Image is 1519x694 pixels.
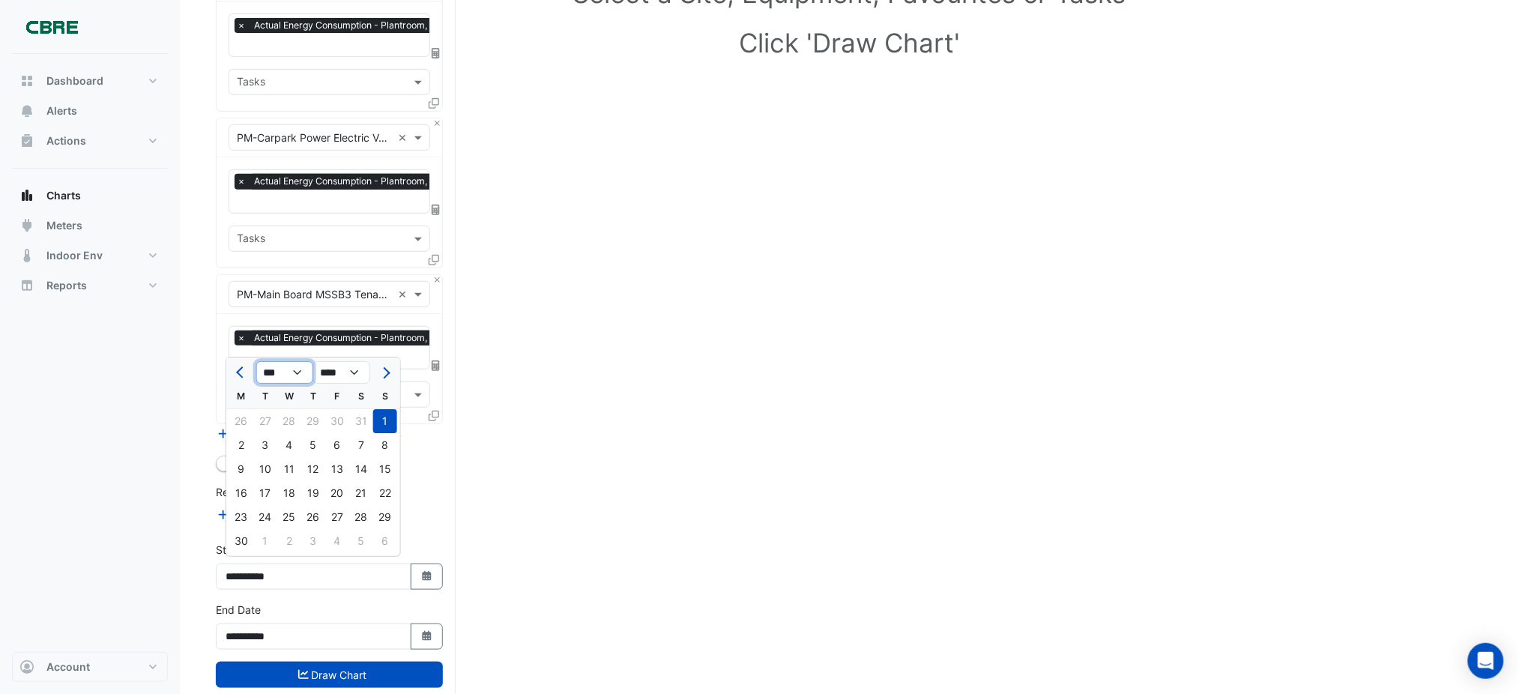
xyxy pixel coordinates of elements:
[46,660,90,675] span: Account
[253,409,277,433] div: 27
[277,529,301,553] div: 2
[277,481,301,505] div: 18
[373,409,397,433] div: 1
[18,12,85,42] img: Company Logo
[216,425,306,442] button: Add Equipment
[216,662,443,688] button: Draw Chart
[46,248,103,263] span: Indoor Env
[373,481,397,505] div: Sunday, September 22, 2024
[253,481,277,505] div: Tuesday, September 17, 2024
[325,384,349,408] div: F
[253,457,277,481] div: Tuesday, September 10, 2024
[349,433,373,457] div: Saturday, September 7, 2024
[12,652,168,682] button: Account
[349,481,373,505] div: 21
[46,188,81,203] span: Charts
[429,46,443,59] span: Choose Function
[277,505,301,529] div: 25
[253,457,277,481] div: 10
[229,505,253,529] div: Monday, September 23, 2024
[253,384,277,408] div: T
[325,481,349,505] div: Friday, September 20, 2024
[19,248,34,263] app-icon: Indoor Env
[19,133,34,148] app-icon: Actions
[277,529,301,553] div: Wednesday, October 2, 2024
[250,174,477,189] span: Actual Energy Consumption - Plantroom, Plantroom
[373,457,397,481] div: Sunday, September 15, 2024
[429,359,443,372] span: Choose Function
[19,218,34,233] app-icon: Meters
[229,409,253,433] div: Monday, August 26, 2024
[277,384,301,408] div: W
[46,73,103,88] span: Dashboard
[301,384,325,408] div: T
[325,529,349,553] div: Friday, October 4, 2024
[398,286,411,302] span: Clear
[349,457,373,481] div: Saturday, September 14, 2024
[373,505,397,529] div: 29
[349,409,373,433] div: 31
[373,433,397,457] div: 8
[216,484,295,500] label: Reference Lines
[46,103,77,118] span: Alerts
[301,505,325,529] div: 26
[253,433,277,457] div: Tuesday, September 3, 2024
[229,481,253,505] div: Monday, September 16, 2024
[429,203,443,216] span: Choose Function
[253,409,277,433] div: Tuesday, August 27, 2024
[398,130,411,145] span: Clear
[325,433,349,457] div: 6
[313,361,370,384] select: Select year
[349,457,373,481] div: 14
[46,133,86,148] span: Actions
[277,433,301,457] div: 4
[19,103,34,118] app-icon: Alerts
[301,457,325,481] div: Thursday, September 12, 2024
[277,457,301,481] div: Wednesday, September 11, 2024
[253,505,277,529] div: 24
[250,18,477,33] span: Actual Energy Consumption - Plantroom, Plantroom
[232,360,250,384] button: Previous month
[19,278,34,293] app-icon: Reports
[420,570,434,583] fa-icon: Select Date
[301,481,325,505] div: 19
[235,18,248,33] span: ×
[373,384,397,408] div: S
[12,126,168,156] button: Actions
[420,630,434,643] fa-icon: Select Date
[250,331,477,346] span: Actual Energy Consumption - Plantroom, Plantroom
[301,409,325,433] div: Thursday, August 29, 2024
[216,542,266,558] label: Start Date
[216,507,327,524] button: Add Reference Line
[325,409,349,433] div: Friday, August 30, 2024
[235,331,248,346] span: ×
[373,505,397,529] div: Sunday, September 29, 2024
[253,529,277,553] div: Tuesday, October 1, 2024
[277,409,301,433] div: Wednesday, August 28, 2024
[349,529,373,553] div: Saturday, October 5, 2024
[253,529,277,553] div: 1
[325,505,349,529] div: Friday, September 27, 2024
[429,409,439,422] span: Clone Favourites and Tasks from this Equipment to other Equipment
[432,275,442,285] button: Close
[229,529,253,553] div: Monday, September 30, 2024
[229,505,253,529] div: 23
[429,253,439,266] span: Clone Favourites and Tasks from this Equipment to other Equipment
[349,481,373,505] div: Saturday, September 21, 2024
[277,433,301,457] div: Wednesday, September 4, 2024
[349,505,373,529] div: 28
[12,241,168,271] button: Indoor Env
[301,433,325,457] div: 5
[46,278,87,293] span: Reports
[253,433,277,457] div: 3
[277,505,301,529] div: Wednesday, September 25, 2024
[12,181,168,211] button: Charts
[229,433,253,457] div: 2
[373,529,397,553] div: Sunday, October 6, 2024
[325,481,349,505] div: 20
[277,457,301,481] div: 11
[325,409,349,433] div: 30
[229,409,253,433] div: 26
[1468,643,1504,679] div: Open Intercom Messenger
[256,361,313,384] select: Select month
